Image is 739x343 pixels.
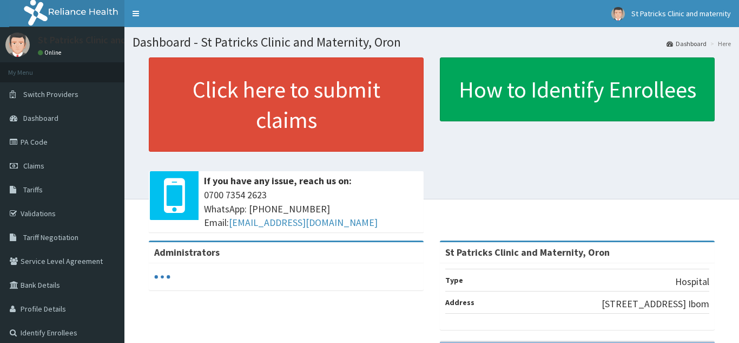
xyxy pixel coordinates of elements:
img: User Image [5,33,30,57]
span: Tariffs [23,185,43,195]
span: Tariff Negotiation [23,232,78,242]
a: How to Identify Enrollees [440,57,715,121]
p: [STREET_ADDRESS] Ibom [602,297,709,311]
img: User Image [611,7,625,21]
a: Click here to submit claims [149,57,424,152]
span: Claims [23,161,44,171]
b: Address [445,297,474,307]
b: Administrators [154,246,220,258]
p: Hospital [675,275,709,289]
svg: audio-loading [154,269,170,285]
h1: Dashboard - St Patricks Clinic and Maternity, Oron [133,35,731,49]
span: 0700 7354 2623 WhatsApp: [PHONE_NUMBER] Email: [204,188,418,230]
a: [EMAIL_ADDRESS][DOMAIN_NAME] [229,216,378,229]
b: If you have any issue, reach us on: [204,174,352,187]
span: Dashboard [23,113,58,123]
a: Dashboard [667,39,707,48]
p: St Patricks Clinic and maternity [38,35,170,45]
span: Switch Providers [23,89,78,99]
span: St Patricks Clinic and maternity [631,9,731,18]
li: Here [708,39,731,48]
strong: St Patricks Clinic and Maternity, Oron [445,246,610,258]
b: Type [445,275,463,285]
a: Online [38,49,64,56]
